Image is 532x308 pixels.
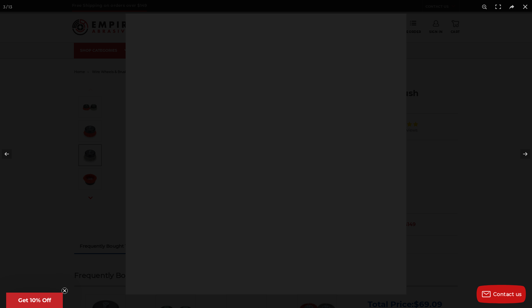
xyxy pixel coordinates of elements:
button: Contact us [477,285,526,303]
div: Get 10% OffClose teaser [6,293,63,308]
span: Contact us [493,291,522,297]
button: Close teaser [62,288,68,294]
button: Next (arrow right) [510,139,532,169]
span: Get 10% Off [18,297,51,304]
